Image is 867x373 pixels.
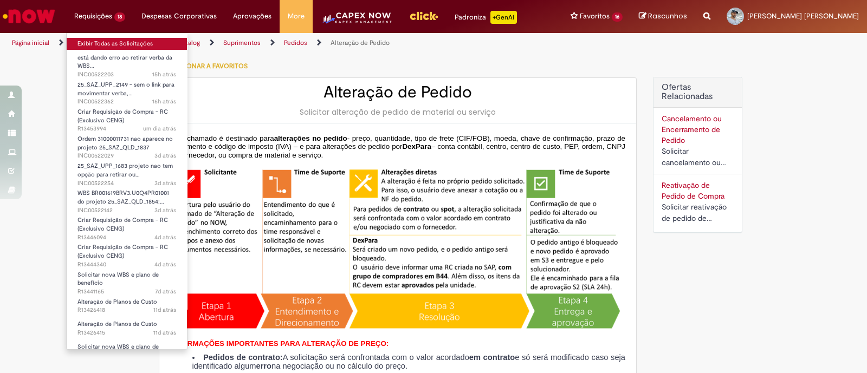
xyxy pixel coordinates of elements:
[152,70,176,78] span: 15h atrás
[77,298,157,306] span: Alteração de Planos de Custo
[77,108,168,125] span: Criar Requisição de Compra - RC (Exclusivo CENG)
[203,353,283,362] strong: Pedidos de contrato:
[77,306,176,315] span: R13426418
[67,38,187,50] a: Exibir Todas as Solicitações
[153,306,176,314] span: 11d atrás
[653,77,742,233] div: Ofertas Relacionadas
[153,306,176,314] time: 18/08/2025 19:20:32
[490,11,517,24] p: +GenAi
[77,271,159,287] span: Solicitar nova WBS e plano de benefício
[154,260,176,269] span: 4d atrás
[77,179,176,188] span: INC00522254
[67,106,187,129] a: Aberto R13453994 : Criar Requisição de Compra - RC (Exclusivo CENG)
[77,243,168,260] span: Criar Requisição de Compra - RC (Exclusivo CENG)
[747,11,859,21] span: [PERSON_NAME] [PERSON_NAME]
[223,38,261,47] a: Suprimentos
[469,353,515,362] strong: em contrato
[154,152,176,160] span: 3d atrás
[67,160,187,184] a: Aberto INC00522254 : 25_SAZ_UPP_1683 projeto nao tem opção para retirar ou colocar verba no capex...
[170,83,625,101] h2: Alteração de Pedido
[402,142,431,150] span: DexPara
[67,318,187,338] a: Aberto R13426415 : Alteração de Planos de Custo
[67,79,187,102] a: Aberto INC00522362 : 25_SAZ_UPP_2149 - sem o link para movimentar verba, conforme print
[77,70,176,79] span: INC00522203
[77,320,157,328] span: Alteração de Planos de Custo
[66,32,187,350] ul: Requisições
[154,233,176,241] span: 4d atrás
[1,5,57,27] img: ServiceNow
[170,107,625,117] div: Solicitar alteração de pedido de material ou serviço
[159,55,254,77] button: Adicionar a Favoritos
[648,11,687,21] span: Rascunhos
[141,11,217,22] span: Despesas Corporativas
[170,339,389,348] span: INFORMAÇÕES IMPORTANTES PARA ALTERAÇÃO DE PREÇO:
[580,11,610,22] span: Favoritos
[288,11,305,22] span: More
[192,354,625,370] li: A solicitação será confrontada com o valor acordado e só será modificado caso seja identificado a...
[77,260,176,269] span: R13444340
[77,135,173,152] span: Ordem 31000011731 nao aparece no projeto 25_SAZ_QLD_1837
[155,287,176,296] time: 22/08/2025 17:43:51
[67,133,187,156] a: Aberto INC00522029 : Ordem 31000011731 nao aparece no projeto 25_SAZ_QLD_1837
[77,343,159,359] span: Solicitar nova WBS e plano de benefício
[331,38,390,47] a: Alteração de Pedido
[77,216,168,233] span: Criar Requisição de Compra - RC (Exclusivo CENG)
[153,329,176,337] time: 18/08/2025 19:13:49
[154,206,176,214] time: 26/08/2025 09:12:21
[152,97,176,106] span: 16h atrás
[77,329,176,337] span: R13426415
[77,206,176,215] span: INC00522142
[8,33,570,53] ul: Trilhas de página
[67,341,187,364] a: Aberto R13405700 : Solicitar nova WBS e plano de benefício
[143,125,176,133] time: 27/08/2025 17:38:34
[74,11,112,22] span: Requisições
[662,201,734,224] div: Solicitar reativação de pedido de compra cancelado ou bloqueado.
[77,125,176,133] span: R13453994
[143,125,176,133] span: um dia atrás
[77,233,176,242] span: R13446094
[284,38,307,47] a: Pedidos
[662,146,734,168] div: Solicitar cancelamento ou encerramento de Pedido.
[170,62,248,70] span: Adicionar a Favoritos
[154,179,176,187] span: 3d atrás
[170,134,274,142] span: Este chamado é destinado para
[77,162,173,179] span: 25_SAZ_UPP_1683 projeto nao tem opção para retirar ou…
[154,206,176,214] span: 3d atrás
[77,287,176,296] span: R13441165
[12,38,49,47] a: Página inicial
[409,8,438,24] img: click_logo_yellow_360x200.png
[67,187,187,211] a: Aberto INC00522142 : WBS BR001619BRV3.U0Q4PR01001 do projeto 25_SAZ_QLD_1854: nao consigo alocar ...
[256,362,272,370] strong: erro
[662,114,722,145] a: Cancelamento ou Encerramento de Pedido
[114,12,125,22] span: 18
[67,52,187,75] a: Aberto INC00522203 : está dando erro ao retirar verba da WBS BR001601BR11.U0U3PR01007, projeto 25...
[274,134,347,142] span: alterações no pedido
[77,97,176,106] span: INC00522362
[67,241,187,265] a: Aberto R13444340 : Criar Requisição de Compra - RC (Exclusivo CENG)
[321,11,393,32] img: CapexLogo5.png
[662,83,734,102] h2: Ofertas Relacionadas
[77,152,176,160] span: INC00522029
[154,179,176,187] time: 26/08/2025 09:14:20
[67,214,187,238] a: Aberto R13446094 : Criar Requisição de Compra - RC (Exclusivo CENG)
[67,296,187,316] a: Aberto R13426418 : Alteração de Planos de Custo
[154,260,176,269] time: 25/08/2025 13:46:43
[77,81,174,97] span: 25_SAZ_UPP_2149 - sem o link para movimentar verba,…
[170,134,625,151] span: - preço, quantidade, tipo de frete (CIF/FOB), moeda, chave de confirmação, prazo de pagamento e c...
[67,269,187,292] a: Aberto R13441165 : Solicitar nova WBS e plano de benefício
[612,12,623,22] span: 16
[154,233,176,241] time: 25/08/2025 18:33:59
[662,180,724,201] a: Reativação de Pedido de Compra
[77,189,169,206] span: WBS BR001619BRV3.U0Q4PR01001 do projeto 25_SAZ_QLD_1854:…
[152,97,176,106] time: 28/08/2025 16:20:11
[154,152,176,160] time: 26/08/2025 16:10:22
[233,11,271,22] span: Aprovações
[639,11,687,22] a: Rascunhos
[77,54,172,70] span: está dando erro ao retirar verba da WBS…
[455,11,517,24] div: Padroniza
[152,70,176,78] time: 28/08/2025 17:47:34
[155,287,176,296] span: 7d atrás
[153,329,176,337] span: 11d atrás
